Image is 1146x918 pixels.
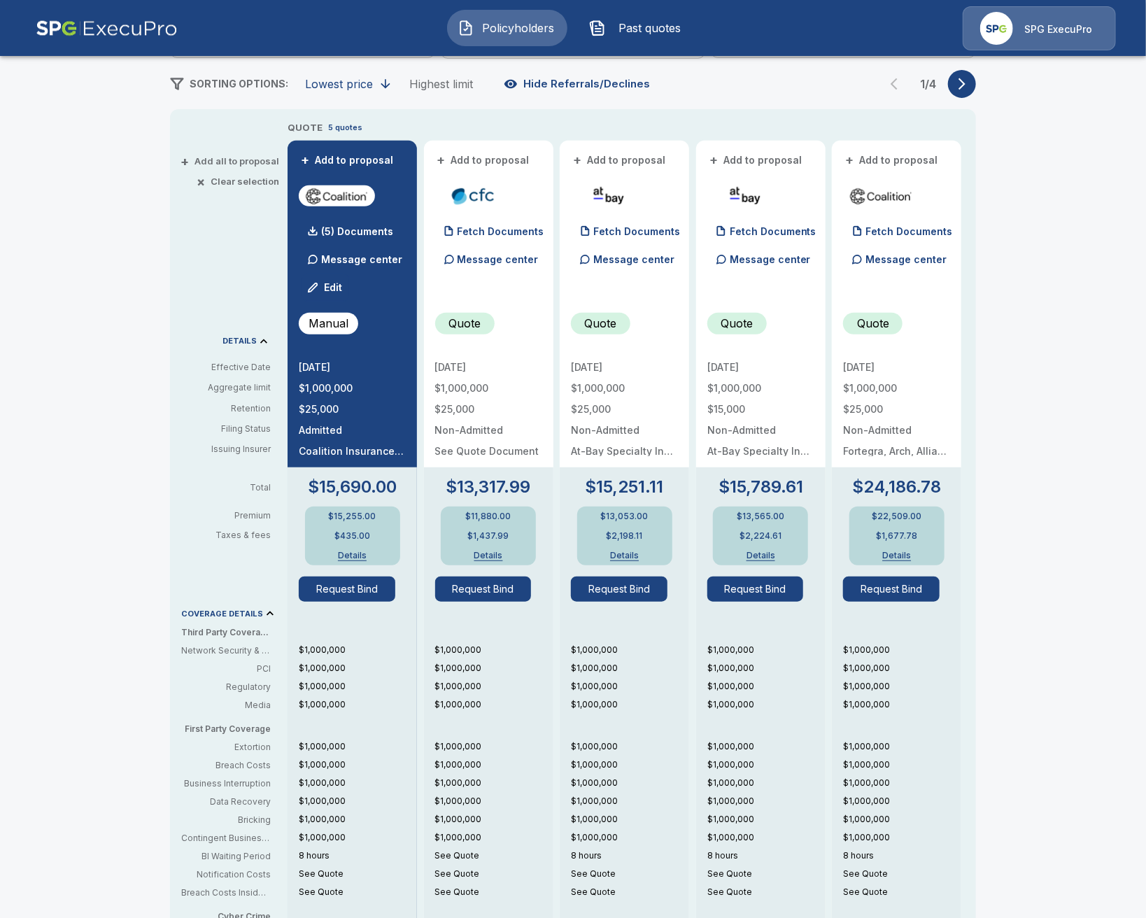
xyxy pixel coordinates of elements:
p: $22,509.00 [872,512,921,521]
p: $15,690.00 [308,479,397,495]
button: +Add all to proposal [183,157,279,166]
p: $1,000,000 [843,662,961,675]
p: $1,000,000 [843,795,961,807]
p: Manual [309,315,348,332]
p: Fetch Documents [730,227,816,236]
p: $1,000,000 [707,813,826,826]
p: Extortion [181,741,271,754]
button: Details [460,551,516,560]
button: +Add to proposal [843,153,941,168]
span: + [709,155,718,165]
p: $1,000,000 [299,698,417,711]
img: Agency Icon [980,12,1013,45]
p: $1,000,000 [571,680,689,693]
p: $15,251.11 [586,479,664,495]
p: 8 hours [299,849,417,862]
p: QUOTE [288,121,323,135]
p: $1,000,000 [843,777,961,789]
p: Fetch Documents [458,227,544,236]
p: 8 hours [843,849,961,862]
p: Non-Admitted [707,425,814,435]
p: Fortegra, Arch, Allianz, Aspen, Vantage [843,446,950,456]
p: 8 hours [707,849,826,862]
img: coalitioncyber [849,185,914,206]
button: Hide Referrals/Declines [501,71,656,97]
p: Issuing Insurer [181,443,271,456]
p: See Quote [435,886,553,898]
p: $1,000,000 [299,644,417,656]
p: 1 / 4 [914,78,942,90]
div: Lowest price [305,77,373,91]
p: See Quote [435,849,553,862]
button: Past quotes IconPast quotes [579,10,699,46]
p: See Quote [707,886,826,898]
p: $1,000,000 [435,758,553,771]
p: $1,000,000 [707,383,814,393]
p: [DATE] [707,362,814,372]
span: + [573,155,581,165]
button: Policyholders IconPolicyholders [447,10,567,46]
img: AA Logo [36,6,178,50]
p: SPG ExecuPro [1024,22,1092,36]
p: See Quote [707,868,826,880]
p: Message center [865,252,947,267]
p: $15,000 [707,404,814,414]
span: SORTING OPTIONS: [190,78,288,90]
p: $1,000,000 [435,383,542,393]
p: $24,186.78 [852,479,941,495]
p: Aggregate limit [181,381,271,394]
p: Quote [585,315,617,332]
button: Details [733,551,788,560]
p: $1,000,000 [299,680,417,693]
span: Request Bind [843,577,950,602]
p: $1,000,000 [571,383,678,393]
button: ×Clear selection [199,177,279,186]
p: $1,000,000 [435,831,553,844]
button: Request Bind [299,577,395,602]
p: $1,000,000 [707,831,826,844]
p: [DATE] [299,362,406,372]
p: Coalition Insurance Solutions [299,446,406,456]
p: $1,000,000 [707,740,826,753]
p: $25,000 [299,404,406,414]
p: Message center [593,252,674,267]
button: Request Bind [707,577,804,602]
p: Premium [181,511,282,520]
p: Third Party Coverage [181,626,282,639]
span: Request Bind [707,577,814,602]
p: $1,000,000 [299,662,417,675]
img: Past quotes Icon [589,20,606,36]
p: $15,255.00 [329,512,376,521]
span: + [301,155,309,165]
p: $1,000,000 [299,813,417,826]
p: At-Bay Specialty Insurance Company [707,446,814,456]
p: $13,053.00 [601,512,649,521]
span: Past quotes [611,20,688,36]
p: $1,000,000 [571,813,689,826]
p: $1,000,000 [435,777,553,789]
img: cfccyber [441,185,506,206]
p: $1,000,000 [707,777,826,789]
span: + [181,157,189,166]
p: Effective Date [181,361,271,374]
p: $1,000,000 [299,758,417,771]
p: $15,789.61 [719,479,803,495]
p: See Quote Document [435,446,542,456]
p: $13,317.99 [446,479,531,495]
button: +Add to proposal [707,153,805,168]
p: Message center [321,252,402,267]
p: $25,000 [843,404,950,414]
p: DETAILS [222,337,257,345]
p: Contingent Business Interruption [181,832,271,845]
button: +Add to proposal [571,153,669,168]
p: Message center [458,252,539,267]
p: $1,000,000 [571,795,689,807]
p: Data Recovery [181,796,271,808]
img: atbaycybersurplus [713,185,778,206]
p: $11,880.00 [466,512,511,521]
p: $1,000,000 [843,831,961,844]
p: Quote [448,315,481,332]
p: $1,677.78 [876,532,917,540]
